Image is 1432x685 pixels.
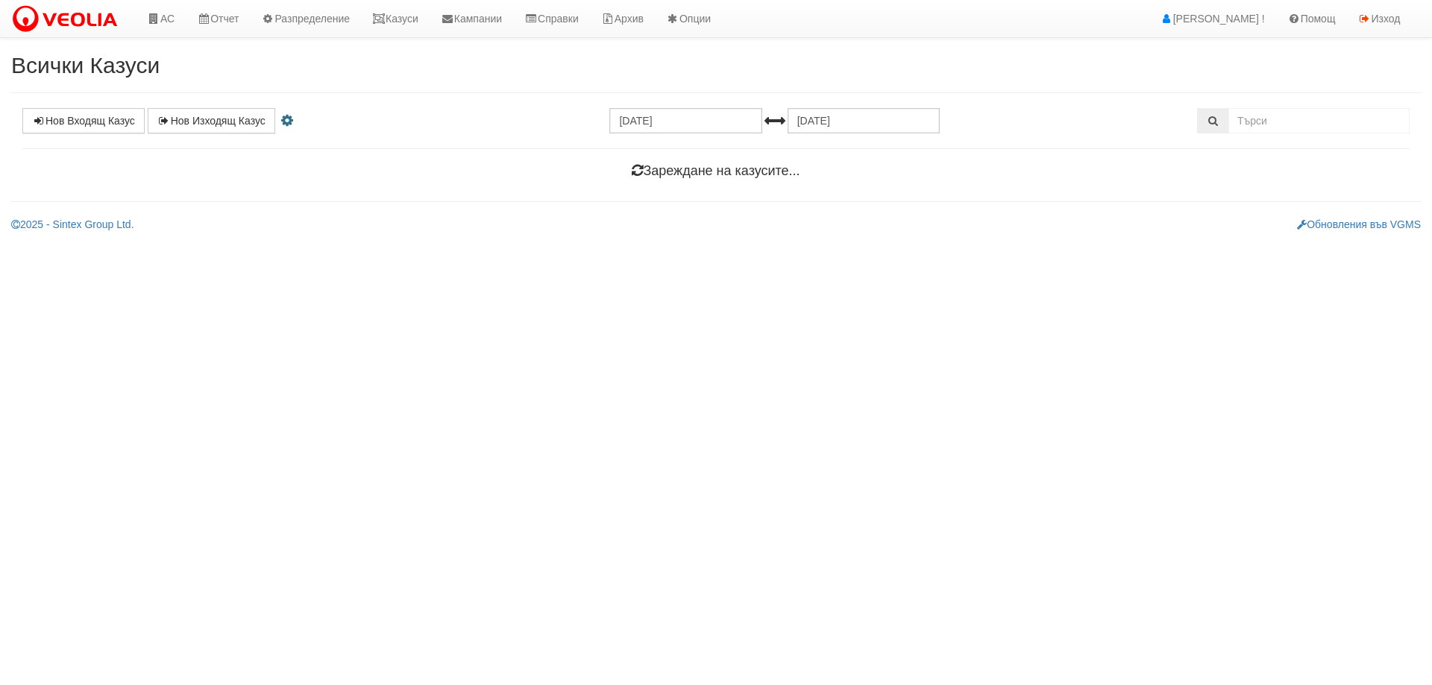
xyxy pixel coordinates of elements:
[11,218,134,230] a: 2025 - Sintex Group Ltd.
[148,108,275,133] a: Нов Изходящ Казус
[11,53,1421,78] h2: Всички Казуси
[1228,108,1410,133] input: Търсене по Идентификатор, Бл/Вх/Ап, Тип, Описание, Моб. Номер, Имейл, Файл, Коментар,
[22,164,1410,179] h4: Зареждане на казусите...
[1297,218,1421,230] a: Обновления във VGMS
[278,116,296,126] i: Настройки
[22,108,145,133] a: Нов Входящ Казус
[11,4,125,35] img: VeoliaLogo.png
